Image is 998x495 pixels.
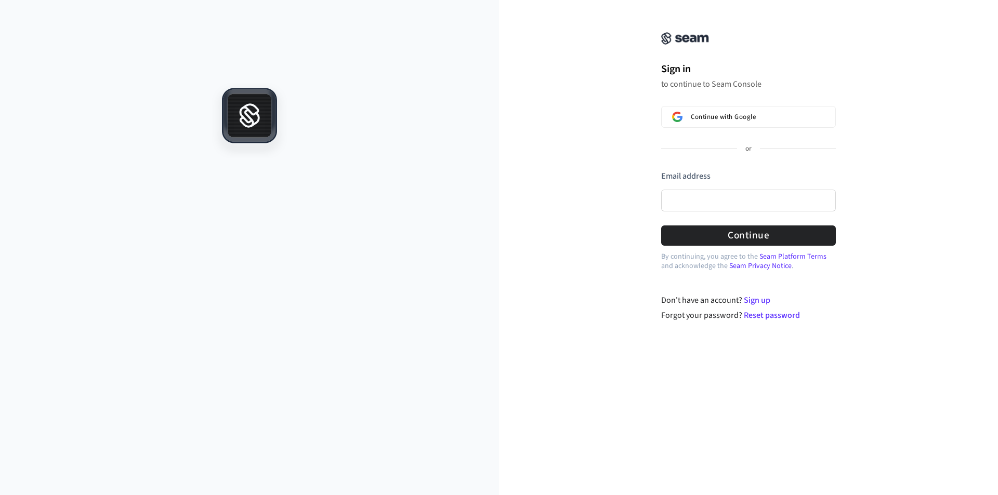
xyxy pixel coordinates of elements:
[661,309,836,322] div: Forgot your password?
[661,294,836,306] div: Don't have an account?
[661,106,836,128] button: Sign in with GoogleContinue with Google
[691,113,756,121] span: Continue with Google
[745,144,752,154] p: or
[672,112,682,122] img: Sign in with Google
[744,295,770,306] a: Sign up
[661,61,836,77] h1: Sign in
[661,79,836,89] p: to continue to Seam Console
[759,251,826,262] a: Seam Platform Terms
[744,310,800,321] a: Reset password
[661,252,836,271] p: By continuing, you agree to the and acknowledge the .
[661,170,711,182] label: Email address
[729,261,792,271] a: Seam Privacy Notice
[661,225,836,246] button: Continue
[661,32,709,45] img: Seam Console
